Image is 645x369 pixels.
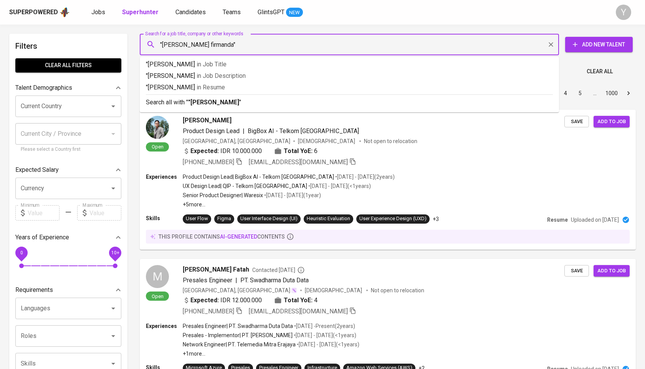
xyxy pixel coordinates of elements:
[149,143,167,150] span: Open
[146,83,553,92] p: "[PERSON_NAME]
[108,358,119,369] button: Open
[146,322,183,330] p: Experiences
[146,173,183,181] p: Experiences
[571,40,627,49] span: Add New Talent
[603,87,620,99] button: Go to page 1000
[568,117,585,126] span: Save
[305,287,363,294] span: [DEMOGRAPHIC_DATA]
[91,8,105,16] span: Jobs
[21,146,116,153] p: Please select a Country first
[240,215,298,222] div: User Interface Design (UI)
[91,8,107,17] a: Jobs
[574,87,586,99] button: Go to page 5
[314,296,318,305] span: 4
[15,40,121,52] h6: Filters
[197,72,246,79] span: in Job Description
[60,7,70,18] img: app logo
[258,8,303,17] a: GlintsGPT NEW
[284,147,313,156] b: Total YoE:
[9,8,58,17] div: Superpowered
[258,8,284,16] span: GlintsGPT
[249,158,348,166] span: [EMAIL_ADDRESS][DOMAIN_NAME]
[186,215,208,222] div: User Flow
[220,234,257,240] span: AI-generated
[293,331,356,339] p: • [DATE] - [DATE] ( <1 years )
[235,276,237,285] span: |
[371,287,424,294] p: Not open to relocation
[564,116,589,128] button: Save
[223,8,242,17] a: Teams
[15,285,53,295] p: Requirements
[589,89,601,97] div: …
[15,58,121,72] button: Clear All filters
[15,233,69,242] p: Years of Experience
[146,71,553,81] p: "[PERSON_NAME]
[547,216,568,224] p: Resume
[223,8,241,16] span: Teams
[183,341,296,348] p: Network Engineer | PT. Telemedia Mitra Erajaya
[359,215,427,222] div: User Experience Design (UXD)
[243,127,245,136] span: |
[286,9,303,16] span: NEW
[190,296,219,305] b: Expected:
[20,250,23,255] span: 0
[298,137,356,145] span: [DEMOGRAPHIC_DATA]
[108,183,119,194] button: Open
[284,296,313,305] b: Total YoE:
[546,39,556,50] button: Clear
[364,137,417,145] p: Not open to relocation
[15,282,121,298] div: Requirements
[334,173,395,181] p: • [DATE] - [DATE] ( 2 years )
[9,7,70,18] a: Superpoweredapp logo
[183,201,395,208] p: +5 more ...
[146,116,169,139] img: 01dc8b179251c6a995d760c0a5aa6eec.jpeg
[15,162,121,178] div: Expected Salary
[140,110,636,250] a: Open[PERSON_NAME]Product Design Lead|BigBox AI - Telkom [GEOGRAPHIC_DATA][GEOGRAPHIC_DATA], [GEOG...
[146,60,553,69] p: "[PERSON_NAME]
[188,99,239,106] b: "[PERSON_NAME]
[89,205,121,221] input: Value
[565,37,633,52] button: Add New Talent
[249,308,348,315] span: [EMAIL_ADDRESS][DOMAIN_NAME]
[293,322,355,330] p: • [DATE] - Present ( 2 years )
[146,265,169,288] div: M
[433,215,439,223] p: +3
[297,266,305,274] svg: By Batam recruiter
[217,215,231,222] div: Figma
[183,287,297,294] div: [GEOGRAPHIC_DATA], [GEOGRAPHIC_DATA]
[108,303,119,314] button: Open
[314,147,318,156] span: 6
[146,98,553,107] p: Search all with " "
[594,265,630,277] button: Add to job
[183,277,232,284] span: Presales Engineer
[108,331,119,341] button: Open
[616,5,631,20] div: Y
[183,182,307,190] p: UX Design Lead | QIP - Telkom [GEOGRAPHIC_DATA]
[559,87,572,99] button: Go to page 4
[594,116,630,128] button: Add to job
[587,67,613,76] span: Clear All
[263,191,321,199] p: • [DATE] - [DATE] ( 1 year )
[183,137,290,145] div: [GEOGRAPHIC_DATA], [GEOGRAPHIC_DATA]
[183,173,334,181] p: Product Design Lead | BigBox AI - Telkom [GEOGRAPHIC_DATA]
[183,127,240,135] span: Product Design Lead
[248,127,359,135] span: BigBox AI - Telkom [GEOGRAPHIC_DATA]
[183,116,232,125] span: [PERSON_NAME]
[159,233,285,241] p: this profile contains contents
[183,322,293,330] p: Presales Engineer | PT. Swadharma Duta Data
[15,165,59,175] p: Expected Salary
[307,215,350,222] div: Heuristic Evaluation
[252,266,305,274] span: Contacted [DATE]
[296,341,359,348] p: • [DATE] - [DATE] ( <1 years )
[15,83,72,92] p: Talent Demographics
[28,205,60,221] input: Value
[149,293,167,300] span: Open
[183,350,359,357] p: +1 more ...
[197,84,225,91] span: in Resume
[197,61,227,68] span: in Job Title
[183,308,234,315] span: [PHONE_NUMBER]
[108,101,119,112] button: Open
[584,64,616,79] button: Clear All
[122,8,160,17] a: Superhunter
[21,61,115,70] span: Clear All filters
